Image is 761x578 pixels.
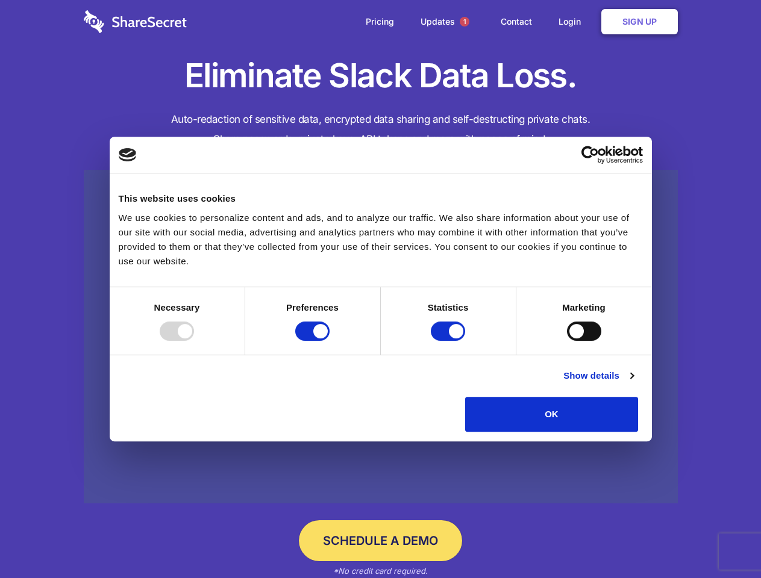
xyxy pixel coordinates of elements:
div: This website uses cookies [119,191,643,206]
a: Wistia video thumbnail [84,170,678,504]
a: Login [546,3,599,40]
a: Usercentrics Cookiebot - opens in a new window [537,146,643,164]
strong: Statistics [428,302,469,312]
img: logo [119,148,137,161]
a: Pricing [354,3,406,40]
a: Schedule a Demo [299,520,462,561]
button: OK [465,397,638,432]
h4: Auto-redaction of sensitive data, encrypted data sharing and self-destructing private chats. Shar... [84,110,678,149]
img: logo-wordmark-white-trans-d4663122ce5f474addd5e946df7df03e33cb6a1c49d2221995e7729f52c070b2.svg [84,10,187,33]
h1: Eliminate Slack Data Loss. [84,54,678,98]
a: Show details [563,368,633,383]
span: 1 [460,17,469,26]
strong: Marketing [562,302,606,312]
strong: Necessary [154,302,200,312]
strong: Preferences [286,302,339,312]
em: *No credit card required. [333,566,428,576]
a: Contact [489,3,544,40]
div: We use cookies to personalize content and ads, and to analyze our traffic. We also share informat... [119,211,643,269]
a: Sign Up [601,9,678,34]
